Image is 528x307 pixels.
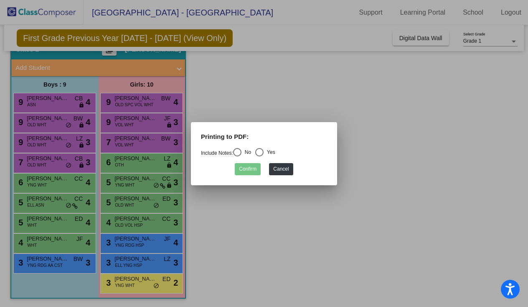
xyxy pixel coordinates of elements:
[235,163,261,175] button: Confirm
[201,132,249,142] label: Printing to PDF:
[201,150,233,156] a: Include Notes:
[269,163,293,175] button: Cancel
[241,148,251,156] div: No
[264,148,275,156] div: Yes
[201,150,275,156] mat-radio-group: Select an option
